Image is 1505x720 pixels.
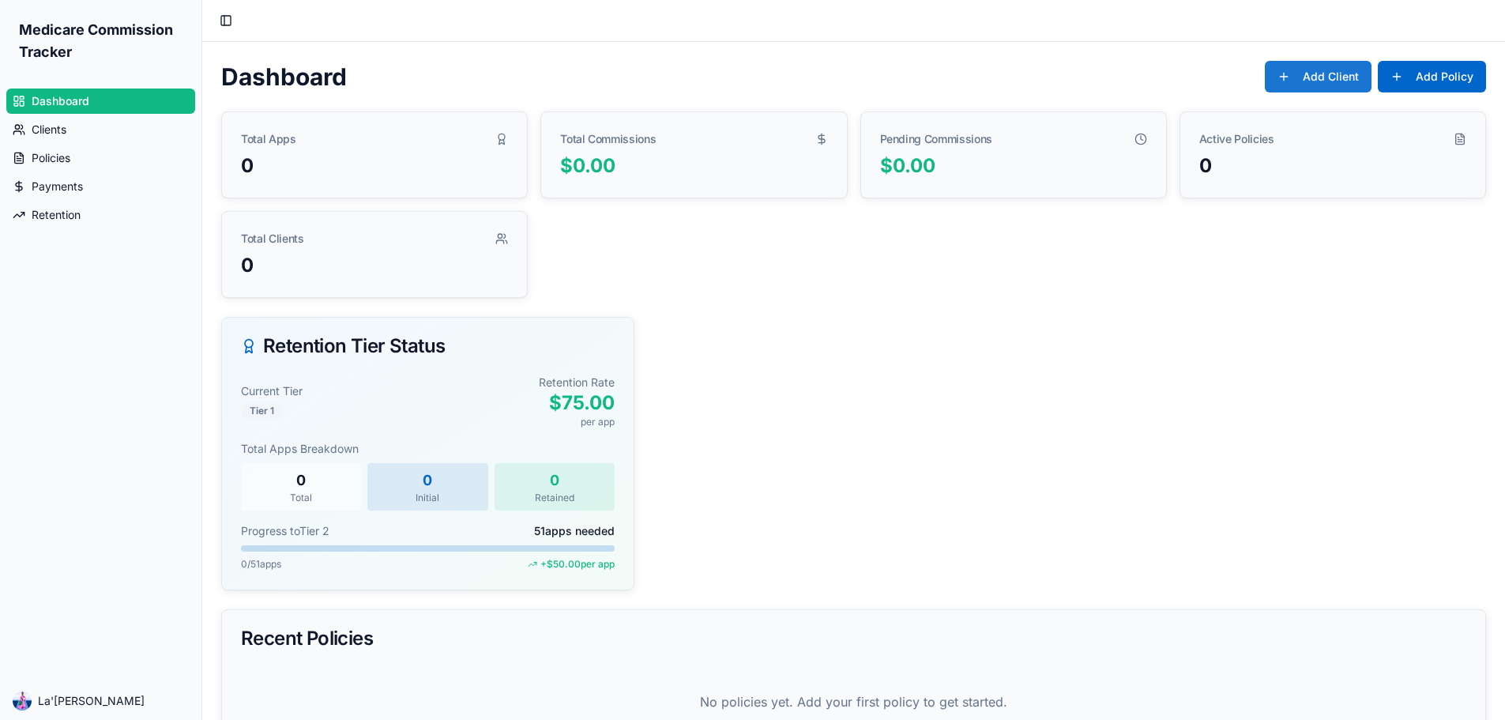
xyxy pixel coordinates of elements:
[241,131,296,147] div: Total Apps
[13,692,32,711] img: ACg8ocKbHvfVxoZqxb2pmqqw4LC32hWVMeAPLbKYkWcR34k75YusL7nH=s96-c
[6,145,195,171] a: Policies
[38,693,145,709] span: La'[PERSON_NAME]
[6,688,195,714] button: La'[PERSON_NAME]
[880,131,992,147] div: Pending Commissions
[241,441,615,457] div: Total Apps Breakdown
[32,179,83,194] span: Payments
[528,558,615,571] div: + $50.00 per app
[241,402,283,420] div: Tier 1
[247,492,355,504] div: Total
[241,153,508,179] div: 0
[241,558,281,571] div: 0 / 51 apps
[539,390,615,416] div: $75.00
[32,122,66,138] span: Clients
[1199,131,1274,147] div: Active Policies
[247,469,355,492] div: 0
[6,117,195,142] a: Clients
[241,629,1466,648] div: Recent Policies
[880,153,1147,179] div: $0.00
[1199,153,1466,179] div: 0
[241,523,329,539] div: Progress to Tier 2
[32,207,81,223] span: Retention
[19,19,182,63] h1: Medicare Commission Tracker
[241,383,303,399] div: Current Tier
[539,416,615,428] div: per app
[32,150,70,166] span: Policies
[560,131,656,147] div: Total Commissions
[32,93,89,109] span: Dashboard
[1378,61,1486,92] button: Add Policy
[501,492,608,504] div: Retained
[6,89,195,114] a: Dashboard
[374,492,481,504] div: Initial
[501,469,608,492] div: 0
[539,375,615,390] div: Retention Rate
[6,202,195,228] a: Retention
[374,469,481,492] div: 0
[6,174,195,199] a: Payments
[221,62,347,91] h1: Dashboard
[534,523,615,539] div: 51 apps needed
[241,231,303,247] div: Total Clients
[241,337,615,356] div: Retention Tier Status
[560,153,827,179] div: $0.00
[1265,61,1371,92] button: Add Client
[241,253,508,278] div: 0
